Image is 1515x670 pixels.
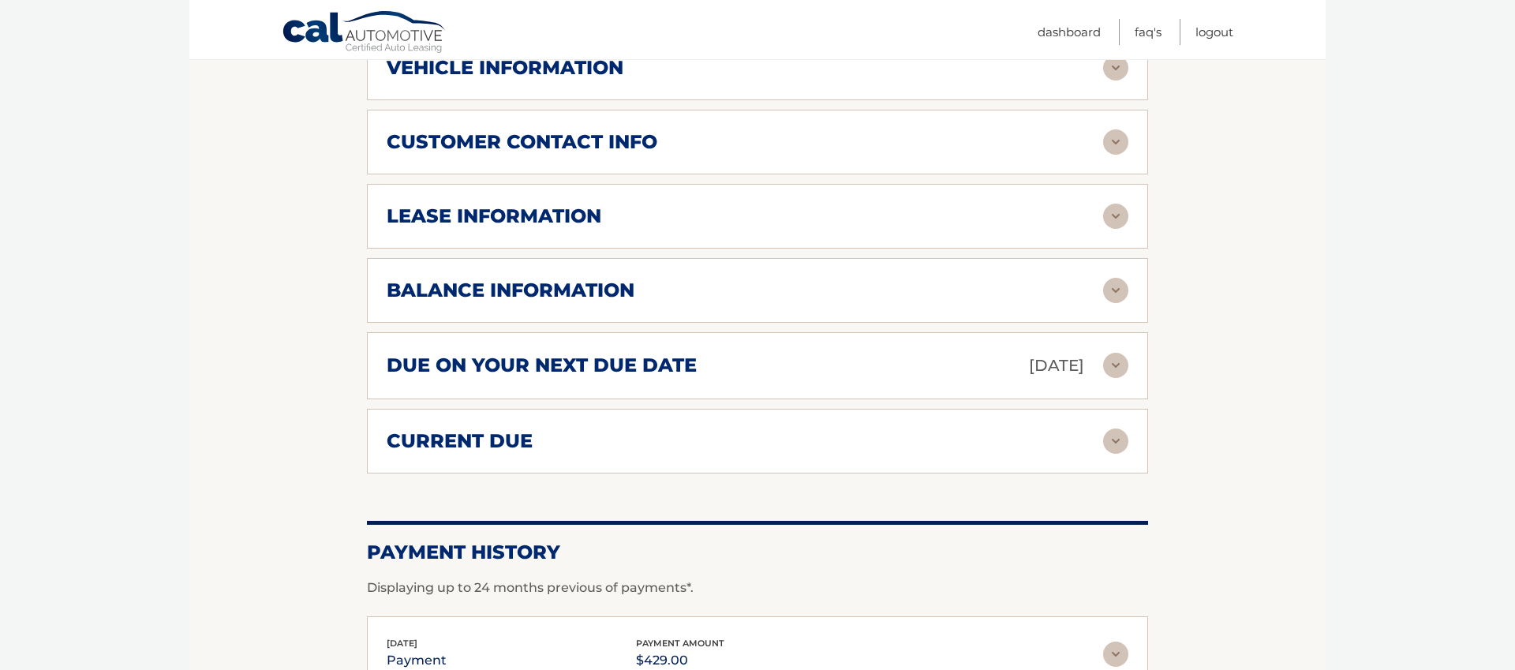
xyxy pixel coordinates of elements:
img: accordion-rest.svg [1103,55,1128,80]
img: accordion-rest.svg [1103,204,1128,229]
a: Dashboard [1038,19,1101,45]
img: accordion-rest.svg [1103,129,1128,155]
h2: lease information [387,204,601,228]
img: accordion-rest.svg [1103,353,1128,378]
a: Cal Automotive [282,10,447,56]
span: [DATE] [387,638,417,649]
h2: balance information [387,279,634,302]
h2: due on your next due date [387,354,697,377]
h2: vehicle information [387,56,623,80]
p: [DATE] [1029,352,1084,380]
img: accordion-rest.svg [1103,278,1128,303]
h2: customer contact info [387,130,657,154]
img: accordion-rest.svg [1103,642,1128,667]
img: accordion-rest.svg [1103,429,1128,454]
span: payment amount [636,638,724,649]
p: Displaying up to 24 months previous of payments*. [367,578,1148,597]
a: FAQ's [1135,19,1161,45]
h2: current due [387,429,533,453]
h2: Payment History [367,541,1148,564]
a: Logout [1195,19,1233,45]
